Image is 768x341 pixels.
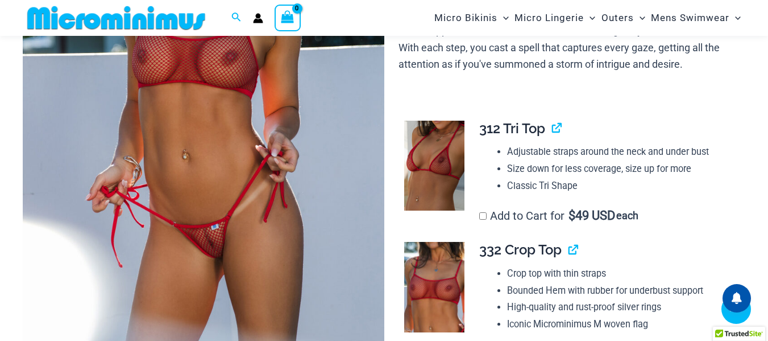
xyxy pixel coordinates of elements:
a: Account icon link [253,13,263,23]
span: Menu Toggle [729,3,741,32]
img: Summer Storm Red 332 Crop Top [404,242,464,332]
label: Add to Cart for [479,209,638,223]
a: View Shopping Cart, empty [275,5,301,31]
span: Mens Swimwear [651,3,729,32]
li: High-quality and rust-proof silver rings [507,299,736,316]
a: Mens SwimwearMenu ToggleMenu Toggle [648,3,744,32]
span: 332 Crop Top [479,241,562,258]
li: Bounded Hem with rubber for underbust support [507,282,736,299]
a: OutersMenu ToggleMenu Toggle [599,3,648,32]
span: Outers [601,3,634,32]
span: Menu Toggle [584,3,595,32]
nav: Site Navigation [430,2,745,34]
span: Micro Bikinis [434,3,497,32]
a: Search icon link [231,11,242,25]
a: Micro LingerieMenu ToggleMenu Toggle [512,3,598,32]
li: Crop top with thin straps [507,265,736,282]
span: Menu Toggle [634,3,645,32]
span: Micro Lingerie [514,3,584,32]
span: 312 Tri Top [479,120,545,137]
img: Summer Storm Red 312 Tri Top [404,121,464,211]
input: Add to Cart for$49 USD each [479,212,487,220]
li: Classic Tri Shape [507,178,736,195]
img: MM SHOP LOGO FLAT [23,5,210,31]
li: Size down for less coverage, size up for more [507,161,736,178]
li: Iconic Microminimus M woven flag [507,316,736,333]
a: Micro BikinisMenu ToggleMenu Toggle [431,3,512,32]
span: $ [568,208,575,223]
li: Adjustable straps around the neck and under bust [507,143,736,161]
span: Menu Toggle [497,3,509,32]
span: each [616,210,638,221]
span: 49 USD [568,210,615,221]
